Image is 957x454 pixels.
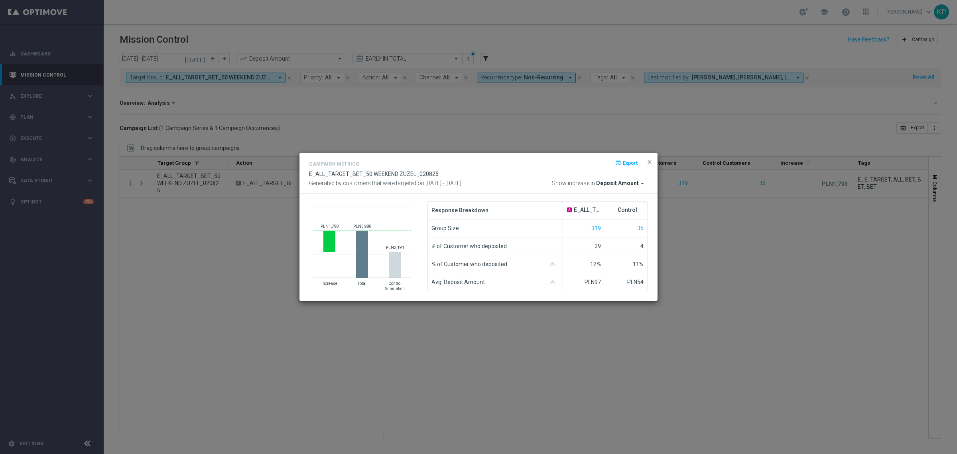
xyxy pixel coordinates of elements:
[618,207,637,213] span: Control
[321,224,339,229] text: PLN1,798
[640,243,644,249] span: 4
[615,160,621,166] i: open_in_browser
[596,180,639,187] span: Deposit Amount
[646,159,653,165] span: close
[309,180,424,186] span: Generated by customers that were targeted on
[431,273,485,291] span: Avg. Deposit Amount
[425,180,461,186] span: [DATE] - [DATE]
[627,279,644,285] span: PLN54
[431,201,488,219] span: Response Breakdown
[321,281,337,286] text: Increase
[590,261,601,267] span: 12%
[596,180,648,187] button: Deposit Amount arrow_drop_down
[386,245,404,250] text: PLN2,191
[431,219,459,237] span: Group Size
[591,225,601,231] span: Show unique customers
[353,224,372,229] text: PLN3,988
[431,237,507,255] span: # of Customer who deposited
[614,158,638,168] button: open_in_browser Export
[309,171,439,177] span: E_ALL_TARGET_BET_50 WEEKEND ZUZEL_020825
[385,281,405,291] text: Control Simulation
[547,263,559,266] img: gaussianGrey.svg
[431,255,507,273] span: % of Customer who deposited
[595,243,601,249] span: 39
[309,161,359,167] h4: Campaign Metrics
[639,180,646,187] i: arrow_drop_down
[623,160,638,166] span: Export
[637,225,644,231] span: Show unique customers
[357,281,366,286] text: Total
[585,279,601,285] span: PLN97
[567,207,572,212] span: A
[552,180,595,187] span: Show increase in
[547,280,559,284] img: gaussianGrey.svg
[633,261,644,267] span: 11%
[574,207,601,213] span: E_ALL_TARGET_BET_50 WEEKEND ZUZEL_020825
